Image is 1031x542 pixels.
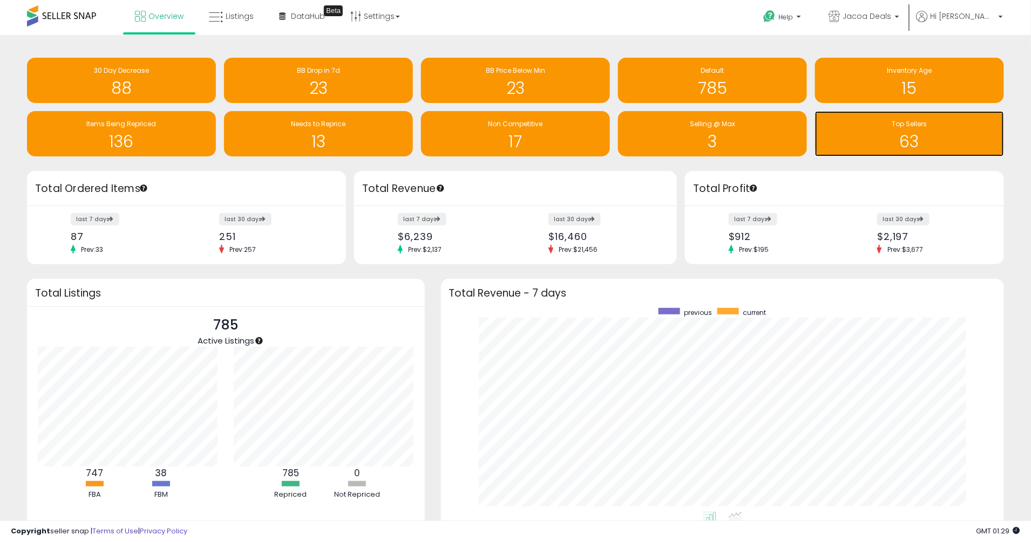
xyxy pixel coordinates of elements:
span: Items Being Repriced [87,119,157,128]
span: Hi [PERSON_NAME] [931,11,995,22]
h1: 13 [229,133,408,150]
span: Prev: $2,137 [403,245,447,254]
label: last 30 days [219,213,272,225]
h1: 785 [623,79,802,97]
span: Listings [226,11,254,22]
div: FBM [128,490,193,500]
b: 785 [282,466,299,479]
h3: Total Profit [693,181,996,196]
a: BB Price Below Min 23 [421,58,610,103]
span: Top Sellers [892,119,927,128]
b: 747 [86,466,103,479]
span: Prev: 33 [76,245,108,254]
h3: Total Revenue - 7 days [449,289,996,297]
a: Default 785 [618,58,807,103]
label: last 7 days [71,213,119,225]
span: 2025-09-12 01:29 GMT [976,526,1020,536]
span: 30 Day Decrease [94,66,149,75]
a: Needs to Reprice 13 [224,111,413,156]
div: Tooltip anchor [254,336,264,346]
span: Overview [148,11,184,22]
div: 87 [71,231,179,242]
span: Needs to Reprice [291,119,346,128]
h1: 63 [820,133,999,150]
div: FBA [62,490,127,500]
span: Active Listings [198,335,254,346]
div: Tooltip anchor [436,183,445,193]
div: Tooltip anchor [324,5,343,16]
div: Tooltip anchor [749,183,758,193]
span: BB Price Below Min [486,66,545,75]
div: $16,460 [548,231,658,242]
label: last 30 days [877,213,930,225]
span: Non Competitive [489,119,543,128]
span: current [743,308,766,317]
a: Top Sellers 63 [815,111,1004,156]
p: 785 [198,315,254,335]
div: $6,239 [398,231,507,242]
span: BB Drop in 7d [297,66,340,75]
b: 0 [354,466,360,479]
a: Selling @ Max 3 [618,111,807,156]
div: $912 [729,231,837,242]
h1: 136 [32,133,211,150]
div: Not Repriced [324,490,389,500]
label: last 7 days [398,213,446,225]
a: Hi [PERSON_NAME] [917,11,1003,35]
div: 251 [219,231,327,242]
h1: 23 [229,79,408,97]
span: Inventory Age [887,66,932,75]
strong: Copyright [11,526,50,536]
i: Get Help [763,10,776,23]
span: Prev: $195 [734,245,774,254]
span: Help [779,12,793,22]
h3: Total Ordered Items [35,181,338,196]
span: Prev: $21,456 [553,245,603,254]
span: DataHub [291,11,325,22]
div: seller snap | | [11,526,187,537]
a: Terms of Use [92,526,138,536]
h3: Total Revenue [362,181,669,196]
h1: 3 [623,133,802,150]
a: Privacy Policy [140,526,187,536]
div: Repriced [258,490,323,500]
h1: 88 [32,79,211,97]
h1: 15 [820,79,999,97]
div: Tooltip anchor [139,183,148,193]
a: BB Drop in 7d 23 [224,58,413,103]
span: Selling @ Max [690,119,735,128]
span: Prev: $3,677 [882,245,928,254]
h1: 23 [426,79,605,97]
h1: 17 [426,133,605,150]
label: last 30 days [548,213,601,225]
label: last 7 days [729,213,777,225]
div: $2,197 [877,231,985,242]
a: Items Being Repriced 136 [27,111,216,156]
a: Inventory Age 15 [815,58,1004,103]
span: Prev: 257 [224,245,261,254]
b: 38 [155,466,167,479]
span: Jacoa Deals [843,11,892,22]
span: Default [701,66,724,75]
h3: Total Listings [35,289,417,297]
a: Non Competitive 17 [421,111,610,156]
span: previous [684,308,712,317]
a: 30 Day Decrease 88 [27,58,216,103]
a: Help [755,2,812,35]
